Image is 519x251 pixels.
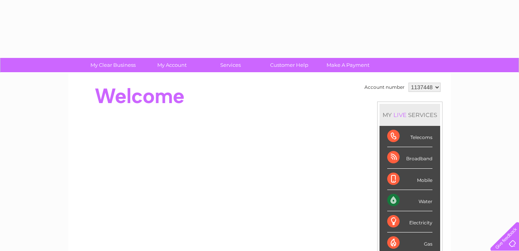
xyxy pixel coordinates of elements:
div: Telecoms [387,126,432,147]
a: Make A Payment [316,58,380,72]
a: My Account [140,58,204,72]
div: Broadband [387,147,432,168]
div: MY SERVICES [379,104,440,126]
div: Electricity [387,211,432,232]
div: Mobile [387,169,432,190]
div: LIVE [392,111,408,119]
div: Water [387,190,432,211]
a: Services [199,58,262,72]
a: Customer Help [257,58,321,72]
a: My Clear Business [81,58,145,72]
td: Account number [362,81,407,94]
